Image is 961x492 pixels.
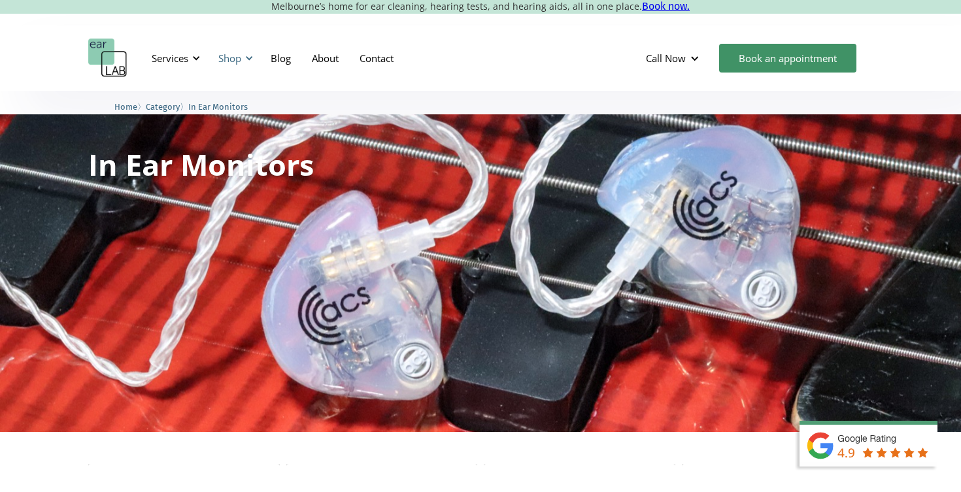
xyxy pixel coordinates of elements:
[114,100,146,114] li: 〉
[114,100,137,112] a: Home
[146,100,188,114] li: 〉
[146,100,180,112] a: Category
[152,52,188,65] div: Services
[144,39,204,78] div: Services
[146,102,180,112] span: Category
[646,52,686,65] div: Call Now
[188,102,248,112] span: In Ear Monitors
[719,44,856,73] a: Book an appointment
[88,150,314,179] h1: In Ear Monitors
[211,39,257,78] div: Shop
[301,39,349,77] a: About
[635,39,713,78] div: Call Now
[114,102,137,112] span: Home
[88,39,127,78] a: home
[349,39,404,77] a: Contact
[188,100,248,112] a: In Ear Monitors
[260,39,301,77] a: Blog
[218,52,241,65] div: Shop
